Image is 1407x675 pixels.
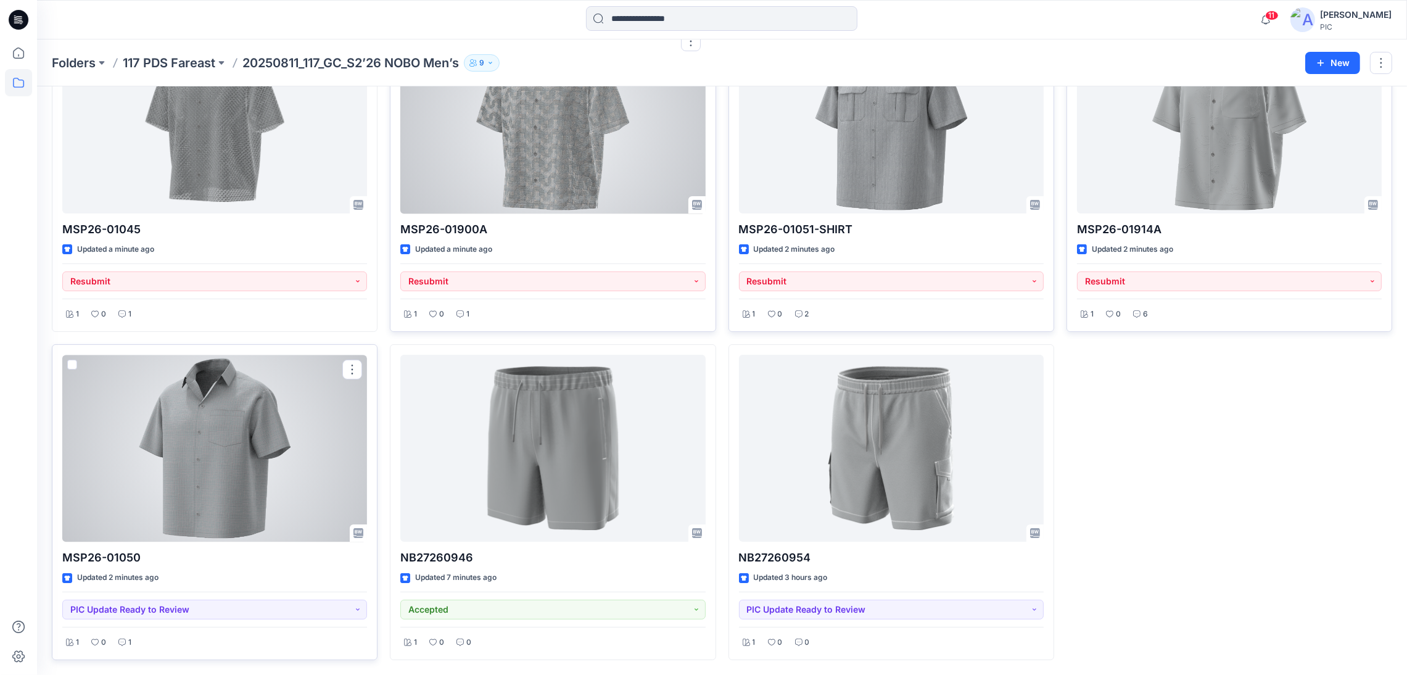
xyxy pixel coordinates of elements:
p: 0 [439,636,444,649]
a: MSP26-01050 [62,355,367,542]
p: 0 [778,308,783,321]
p: Updated 7 minutes ago [415,571,497,584]
p: 0 [778,636,783,649]
p: 0 [466,636,471,649]
a: NB27260954 [739,355,1044,542]
p: 0 [101,308,106,321]
p: 1 [1091,308,1094,321]
p: 1 [753,636,756,649]
p: 1 [76,308,79,321]
div: PIC [1320,22,1392,31]
p: 0 [439,308,444,321]
a: 117 PDS Fareast [123,54,215,72]
p: 1 [128,636,131,649]
p: 2 [805,308,809,321]
p: Updated a minute ago [77,243,154,256]
p: NB27260946 [400,549,705,566]
p: Updated 2 minutes ago [754,243,835,256]
p: 6 [1143,308,1148,321]
p: NB27260954 [739,549,1044,566]
a: MSP26-01914A [1077,27,1382,213]
p: 0 [805,636,810,649]
p: 9 [479,56,484,70]
a: NB27260946 [400,355,705,542]
div: [PERSON_NAME] [1320,7,1392,22]
img: avatar [1290,7,1315,32]
button: 9 [464,54,500,72]
p: MSP26-01045 [62,221,367,238]
p: 1 [466,308,469,321]
p: 0 [101,636,106,649]
p: Updated 2 minutes ago [77,571,159,584]
p: Updated 3 hours ago [754,571,828,584]
p: MSP26-01900A [400,221,705,238]
p: 1 [414,308,417,321]
p: 1 [753,308,756,321]
a: Folders [52,54,96,72]
p: MSP26-01051-SHIRT [739,221,1044,238]
p: Updated 2 minutes ago [1092,243,1173,256]
span: 11 [1265,10,1279,20]
p: 1 [76,636,79,649]
p: 1 [414,636,417,649]
a: MSP26-01045 [62,27,367,213]
a: MSP26-01051-SHIRT [739,27,1044,213]
p: Updated a minute ago [415,243,492,256]
p: 0 [1116,308,1121,321]
p: 20250811_117_GC_S2’26 NOBO Men’s [242,54,459,72]
p: 1 [128,308,131,321]
p: MSP26-01050 [62,549,367,566]
button: New [1305,52,1360,74]
a: MSP26-01900A [400,27,705,213]
p: MSP26-01914A [1077,221,1382,238]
